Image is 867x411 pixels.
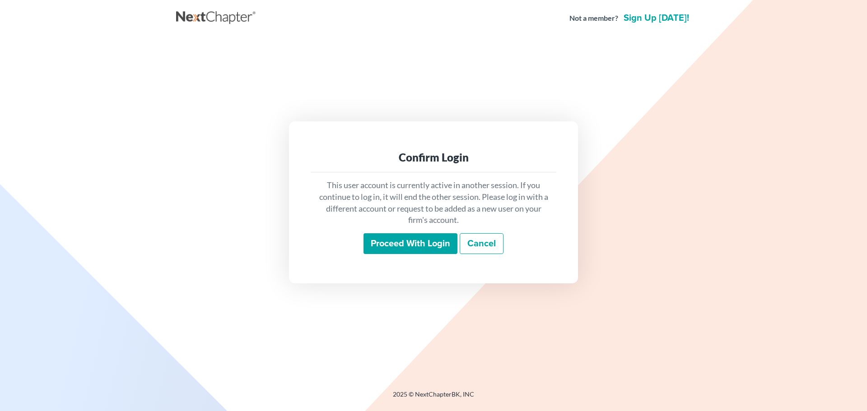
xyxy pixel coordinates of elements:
[569,13,618,23] strong: Not a member?
[460,233,503,254] a: Cancel
[364,233,457,254] input: Proceed with login
[622,14,691,23] a: Sign up [DATE]!
[176,390,691,406] div: 2025 © NextChapterBK, INC
[318,180,549,226] p: This user account is currently active in another session. If you continue to log in, it will end ...
[318,150,549,165] div: Confirm Login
